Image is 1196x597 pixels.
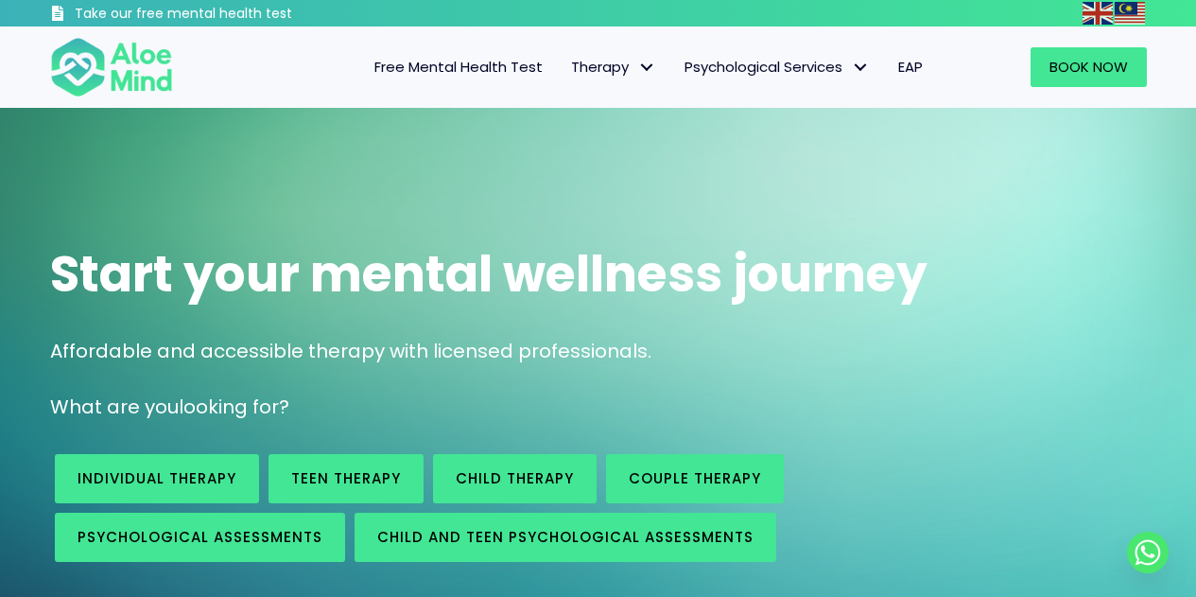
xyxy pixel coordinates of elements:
a: Psychological assessments [55,513,345,562]
a: English [1083,2,1115,24]
a: Child and Teen Psychological assessments [355,513,776,562]
span: Book Now [1049,57,1128,77]
span: Individual therapy [78,468,236,488]
img: ms [1115,2,1145,25]
span: Start your mental wellness journey [50,239,927,308]
span: looking for? [179,394,289,420]
a: Psychological ServicesPsychological Services: submenu [670,47,884,87]
span: Free Mental Health Test [374,57,543,77]
span: Psychological Services [685,57,870,77]
span: Child and Teen Psychological assessments [377,527,754,547]
span: What are you [50,394,179,420]
a: EAP [884,47,937,87]
span: Therapy [571,57,656,77]
img: en [1083,2,1113,25]
nav: Menu [198,47,937,87]
span: Psychological Services: submenu [847,54,875,81]
h3: Take our free mental health test [75,5,393,24]
a: TherapyTherapy: submenu [557,47,670,87]
a: Whatsapp [1127,532,1169,573]
a: Take our free mental health test [50,5,393,26]
a: Child Therapy [433,454,597,503]
span: Couple therapy [629,468,761,488]
a: Individual therapy [55,454,259,503]
a: Couple therapy [606,454,784,503]
span: EAP [898,57,923,77]
a: Malay [1115,2,1147,24]
a: Book Now [1031,47,1147,87]
span: Therapy: submenu [633,54,661,81]
a: Teen Therapy [269,454,424,503]
span: Child Therapy [456,468,574,488]
p: Affordable and accessible therapy with licensed professionals. [50,338,1147,365]
img: Aloe mind Logo [50,36,173,98]
span: Psychological assessments [78,527,322,547]
span: Teen Therapy [291,468,401,488]
a: Free Mental Health Test [360,47,557,87]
